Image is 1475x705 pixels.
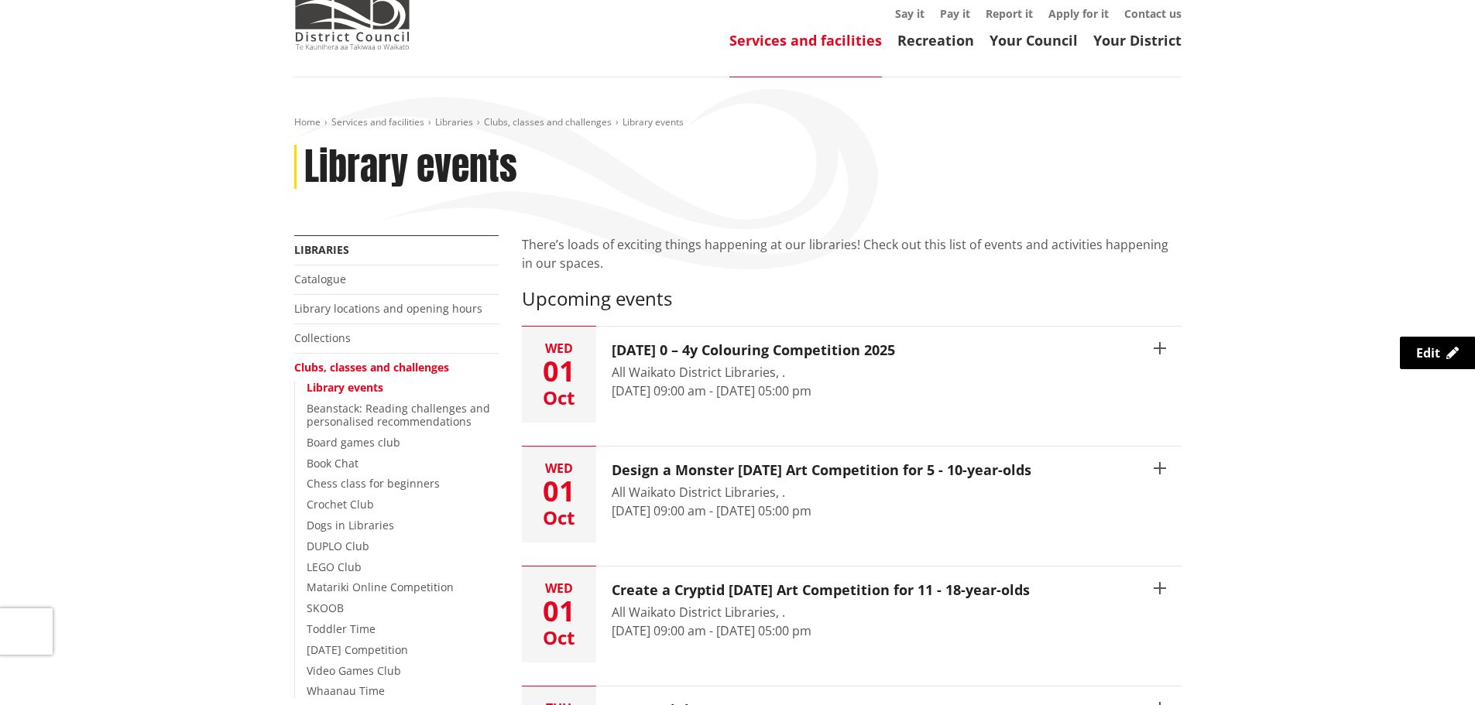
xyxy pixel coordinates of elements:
h1: Library events [304,145,517,190]
a: [DATE] Competition [307,642,408,657]
div: Oct [522,628,596,647]
a: Book Chat [307,456,358,471]
a: Edit [1400,337,1475,369]
a: Toddler Time [307,621,376,636]
a: Matariki Online Competition [307,580,454,594]
button: Wed 01 Oct [DATE] 0 – 4y Colouring Competition 2025 All Waikato District Libraries, . [DATE] 09:0... [522,327,1182,423]
span: Edit [1416,344,1440,361]
h3: Design a Monster [DATE] Art Competition for 5 - 10-year-olds [612,462,1031,479]
a: DUPLO Club [307,539,369,553]
div: All Waikato District Libraries, . [612,603,1030,621]
a: Services and facilities [729,31,882,50]
a: Libraries [294,242,349,257]
a: Board games club [307,435,400,450]
a: Library locations and opening hours [294,301,482,316]
time: [DATE] 09:00 am - [DATE] 05:00 pm [612,382,811,399]
time: [DATE] 09:00 am - [DATE] 05:00 pm [612,502,811,519]
div: 01 [522,358,596,385]
a: LEGO Club [307,560,362,574]
a: Your Council [990,31,1078,50]
div: Wed [522,342,596,354]
span: Library events [623,115,684,128]
a: Collections [294,330,351,345]
a: Beanstack: Reading challenges and personalised recommendations [307,401,490,429]
a: SKOOB [307,601,344,615]
a: Clubs, classes and challenges [484,115,612,128]
div: Oct [522,388,596,407]
div: 01 [522,477,596,505]
div: All Waikato District Libraries, . [612,363,895,382]
nav: breadcrumb [294,116,1182,129]
a: Services and facilities [331,115,424,128]
a: Pay it [940,6,970,21]
a: Catalogue [294,272,346,286]
time: [DATE] 09:00 am - [DATE] 05:00 pm [612,622,811,639]
button: Wed 01 Oct Create a Cryptid [DATE] Art Competition for 11 - 18-year-olds All Waikato District Lib... [522,566,1182,662]
h3: Create a Cryptid [DATE] Art Competition for 11 - 18-year-olds [612,582,1030,599]
a: Contact us [1124,6,1182,21]
div: Wed [522,582,596,594]
a: Whaanau Time [307,683,385,698]
button: Wed 01 Oct Design a Monster [DATE] Art Competition for 5 - 10-year-olds All Waikato District Libr... [522,447,1182,542]
a: Clubs, classes and challenges [294,360,449,375]
p: There’s loads of exciting things happening at our libraries! Check out this list of events and ac... [522,235,1182,272]
a: Crochet Club [307,497,374,512]
a: Video Games Club [307,663,401,678]
a: Chess class for beginners [307,476,440,491]
a: Report it [986,6,1033,21]
a: Recreation [897,31,974,50]
a: Say it [895,6,924,21]
a: Dogs in Libraries [307,518,394,532]
h3: [DATE] 0 – 4y Colouring Competition 2025 [612,342,895,359]
a: Libraries [435,115,473,128]
div: Oct [522,508,596,527]
a: Apply for it [1048,6,1109,21]
a: Library events [307,380,383,395]
div: Wed [522,462,596,474]
a: Home [294,115,321,128]
h3: Upcoming events [522,288,1182,310]
iframe: Messenger Launcher [1404,640,1460,696]
div: All Waikato District Libraries, . [612,483,1031,501]
div: 01 [522,597,596,625]
a: Your District [1093,31,1182,50]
